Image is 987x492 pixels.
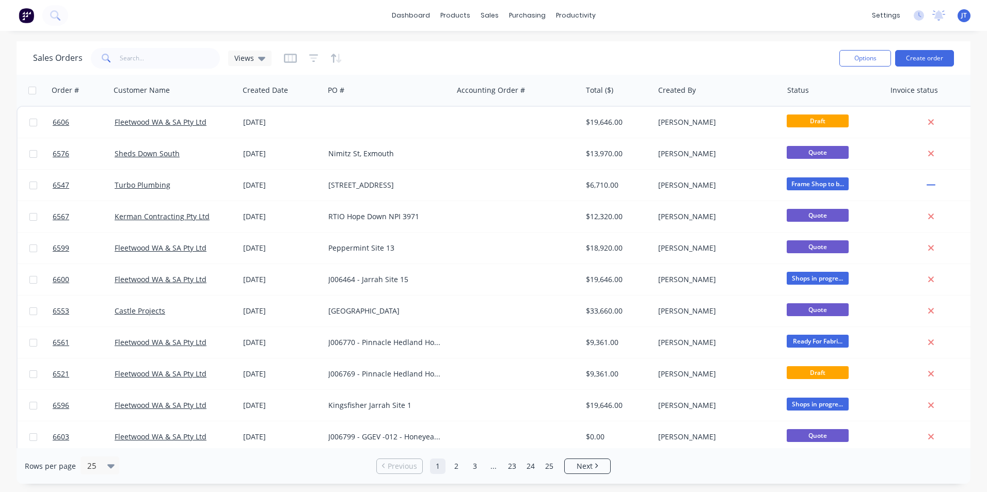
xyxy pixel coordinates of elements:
[542,458,557,474] a: Page 25
[586,211,646,222] div: $12,320.00
[895,50,954,67] button: Create order
[25,461,76,471] span: Rows per page
[328,180,443,190] div: [STREET_ADDRESS]
[328,306,443,316] div: [GEOGRAPHIC_DATA]
[115,400,206,410] a: Fleetwood WA & SA Pty Ltd
[658,180,773,190] div: [PERSON_NAME]
[53,180,69,190] span: 6547
[328,400,443,411] div: Kingsfisher Jarrah Site 1
[115,243,206,253] a: Fleetwood WA & SA Pty Ltd
[19,8,34,23] img: Factory
[787,209,849,222] span: Quote
[53,117,69,127] span: 6606
[53,211,69,222] span: 6567
[53,432,69,442] span: 6603
[430,458,445,474] a: Page 1 is your current page
[658,243,773,253] div: [PERSON_NAME]
[658,369,773,379] div: [PERSON_NAME]
[787,240,849,253] span: Quote
[658,211,773,222] div: [PERSON_NAME]
[243,117,320,127] div: [DATE]
[565,461,610,471] a: Next page
[504,458,520,474] a: Page 23
[328,369,443,379] div: J006769 - Pinnacle Hedland House3
[435,8,475,23] div: products
[53,264,115,295] a: 6600
[457,85,525,95] div: Accounting Order #
[53,390,115,421] a: 6596
[586,337,646,348] div: $9,361.00
[388,461,417,471] span: Previous
[115,274,206,284] a: Fleetwood WA & SA Pty Ltd
[486,458,501,474] a: Jump forward
[586,149,646,159] div: $13,970.00
[243,243,320,253] div: [DATE]
[53,296,115,326] a: 6553
[658,149,773,159] div: [PERSON_NAME]
[377,461,422,471] a: Previous page
[658,306,773,316] div: [PERSON_NAME]
[961,11,967,20] span: JT
[449,458,464,474] a: Page 2
[53,358,115,389] a: 6521
[658,85,696,95] div: Created By
[328,149,443,159] div: Nimitz St, Exmouth
[53,243,69,253] span: 6599
[890,85,938,95] div: Invoice status
[115,369,206,379] a: Fleetwood WA & SA Pty Ltd
[787,272,849,285] span: Shops in progre...
[115,432,206,441] a: Fleetwood WA & SA Pty Ltd
[115,211,210,221] a: Kerman Contracting Pty Ltd
[328,274,443,285] div: J006464 - Jarrah Site 15
[53,337,69,348] span: 6561
[787,398,849,411] span: Shops in progre...
[387,8,435,23] a: dashboard
[53,138,115,169] a: 6576
[328,243,443,253] div: Peppermint Site 13
[243,85,288,95] div: Created Date
[467,458,483,474] a: Page 3
[234,53,254,63] span: Views
[523,458,538,474] a: Page 24
[586,85,613,95] div: Total ($)
[787,429,849,442] span: Quote
[787,146,849,159] span: Quote
[586,117,646,127] div: $19,646.00
[53,421,115,452] a: 6603
[787,335,849,348] span: Ready For Fabri...
[328,85,344,95] div: PO #
[586,400,646,411] div: $19,646.00
[787,114,849,127] span: Draft
[577,461,593,471] span: Next
[658,337,773,348] div: [PERSON_NAME]
[53,274,69,285] span: 6600
[243,211,320,222] div: [DATE]
[53,201,115,232] a: 6567
[243,180,320,190] div: [DATE]
[586,243,646,253] div: $18,920.00
[53,107,115,138] a: 6606
[328,432,443,442] div: J006799 - GGEV -012 - Honeyeater
[53,170,115,201] a: 6547
[115,117,206,127] a: Fleetwood WA & SA Pty Ltd
[33,53,83,63] h1: Sales Orders
[658,400,773,411] div: [PERSON_NAME]
[53,149,69,159] span: 6576
[52,85,79,95] div: Order #
[787,177,849,190] span: Frame Shop to b...
[586,369,646,379] div: $9,361.00
[243,369,320,379] div: [DATE]
[328,211,443,222] div: RTIO Hope Down NPI 3971
[586,432,646,442] div: $0.00
[243,337,320,348] div: [DATE]
[115,149,180,158] a: Sheds Down South
[53,400,69,411] span: 6596
[839,50,891,67] button: Options
[787,303,849,316] span: Quote
[586,306,646,316] div: $33,660.00
[328,337,443,348] div: J006770 - Pinnacle Hedland House4
[658,274,773,285] div: [PERSON_NAME]
[475,8,504,23] div: sales
[867,8,905,23] div: settings
[243,432,320,442] div: [DATE]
